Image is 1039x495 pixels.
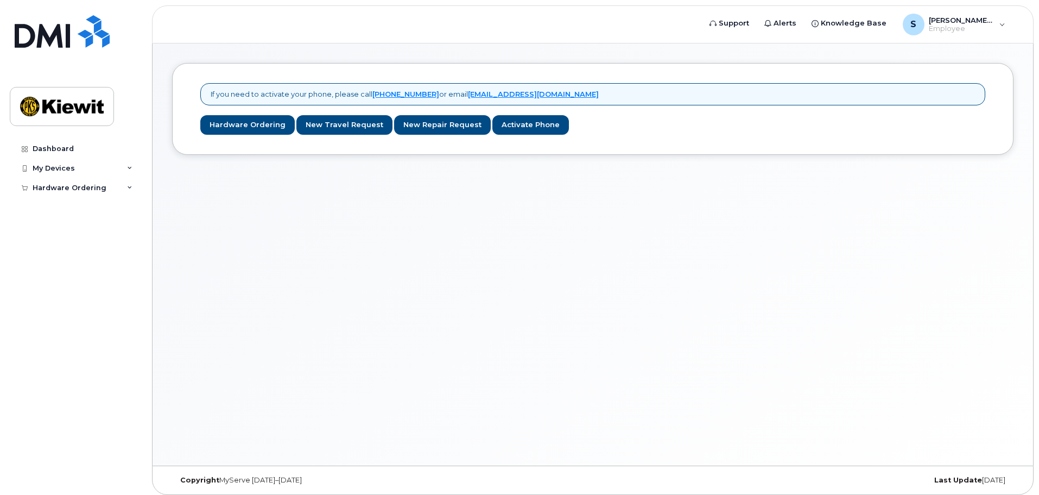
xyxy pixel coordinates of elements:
[468,90,599,98] a: [EMAIL_ADDRESS][DOMAIN_NAME]
[296,115,392,135] a: New Travel Request
[733,476,1013,485] div: [DATE]
[372,90,439,98] a: [PHONE_NUMBER]
[394,115,491,135] a: New Repair Request
[211,89,599,99] p: If you need to activate your phone, please call or email
[492,115,569,135] a: Activate Phone
[934,476,982,484] strong: Last Update
[200,115,295,135] a: Hardware Ordering
[172,476,453,485] div: MyServe [DATE]–[DATE]
[180,476,219,484] strong: Copyright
